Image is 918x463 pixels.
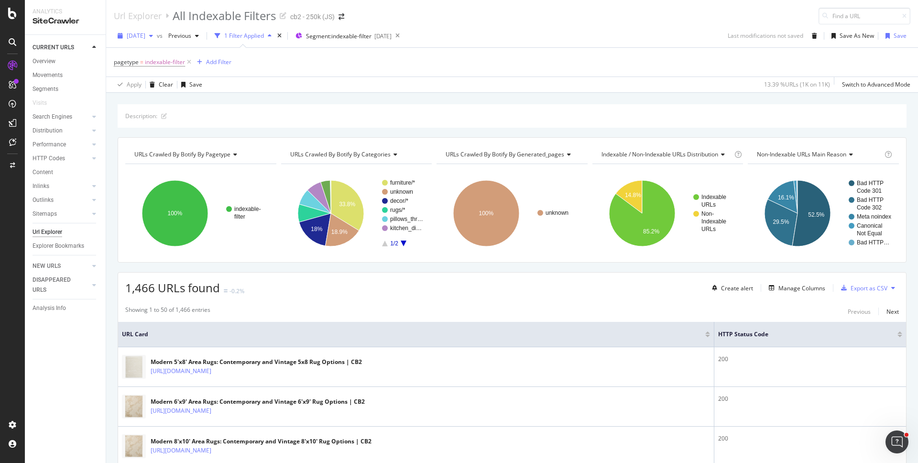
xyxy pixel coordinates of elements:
[224,32,264,40] div: 1 Filter Applied
[33,303,99,313] a: Analysis Info
[718,395,902,403] div: 200
[848,306,871,317] button: Previous
[33,70,99,80] a: Movements
[390,179,415,186] text: furniture/*
[828,28,874,44] button: Save As New
[157,32,164,40] span: vs
[281,172,432,255] svg: A chart.
[33,209,89,219] a: Sitemaps
[177,77,202,92] button: Save
[755,147,883,162] h4: Non-Indexable URLs Main Reason
[125,112,157,120] div: Description:
[339,201,355,208] text: 33.8%
[757,150,846,158] span: Non-Indexable URLs Main Reason
[33,275,89,295] a: DISAPPEARED URLS
[331,229,347,235] text: 18.9%
[390,207,405,213] text: rugs/*
[33,98,47,108] div: Visits
[189,80,202,88] div: Save
[234,213,245,220] text: filter
[290,150,391,158] span: URLs Crawled By Botify By categories
[33,16,98,27] div: SiteCrawler
[33,84,99,94] a: Segments
[234,206,261,212] text: indexable-
[718,330,883,339] span: HTTP Status Code
[134,150,230,158] span: URLs Crawled By Botify By pagetype
[33,43,74,53] div: CURRENT URLS
[701,210,714,217] text: Non-
[857,230,882,237] text: Not Equal
[390,198,408,204] text: decor/*
[151,366,211,376] a: [URL][DOMAIN_NAME]
[840,32,874,40] div: Save As New
[33,140,66,150] div: Performance
[33,227,62,237] div: Url Explorer
[701,226,716,232] text: URLs
[701,218,726,225] text: Indexable
[437,172,588,255] svg: A chart.
[159,80,173,88] div: Clear
[125,172,276,255] svg: A chart.
[390,188,413,195] text: unknown
[721,284,753,292] div: Create alert
[33,181,89,191] a: Inlinks
[33,126,63,136] div: Distribution
[390,216,423,222] text: pillows_thr…
[848,308,871,316] div: Previous
[33,56,55,66] div: Overview
[33,275,81,295] div: DISAPPEARED URLS
[886,308,899,316] div: Next
[33,167,99,177] a: Content
[592,172,743,255] svg: A chart.
[127,32,145,40] span: 2025 Sep. 10th
[164,32,191,40] span: Previous
[625,192,641,198] text: 14.8%
[122,330,703,339] span: URL Card
[33,154,89,164] a: HTTP Codes
[837,280,887,296] button: Export as CSV
[764,80,830,88] div: 13.39 % URLs ( 1K on 11K )
[748,172,899,255] svg: A chart.
[151,358,362,366] div: Modern 5'x8' Area Rugs: Contemporary and Vintage 5x8 Rug Options | CB2
[773,219,789,226] text: 29.5%
[145,55,185,69] span: indexable-filter
[33,112,89,122] a: Search Engines
[809,211,825,218] text: 52.5%
[882,28,907,44] button: Save
[114,58,139,66] span: pagetype
[857,213,891,220] text: Meta noindex
[33,261,61,271] div: NEW URLS
[151,446,211,455] a: [URL][DOMAIN_NAME]
[851,284,887,292] div: Export as CSV
[114,11,162,21] a: Url Explorer
[114,77,142,92] button: Apply
[33,84,58,94] div: Segments
[601,150,718,158] span: Indexable / Non-Indexable URLs distribution
[146,77,173,92] button: Clear
[765,282,825,294] button: Manage Columns
[444,147,579,162] h4: URLs Crawled By Botify By generated_pages
[33,98,56,108] a: Visits
[206,58,231,66] div: Add Filter
[33,261,89,271] a: NEW URLS
[374,32,392,40] div: [DATE]
[193,56,231,68] button: Add Filter
[151,437,372,446] div: Modern 8'x10' Area Rugs: Contemporary and Vintage 8'x10' Rug Options | CB2
[390,225,422,231] text: kitchen_di…
[33,8,98,16] div: Analytics
[643,228,659,235] text: 85.2%
[33,70,63,80] div: Movements
[164,28,203,44] button: Previous
[546,209,568,216] text: unknown
[857,187,882,194] text: Code 301
[857,222,882,229] text: Canonical
[33,241,84,251] div: Explorer Bookmarks
[127,80,142,88] div: Apply
[33,167,53,177] div: Content
[290,12,335,22] div: cb2 - 250k (JS)
[125,280,220,296] span: 1,466 URLs found
[857,204,882,211] text: Code 302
